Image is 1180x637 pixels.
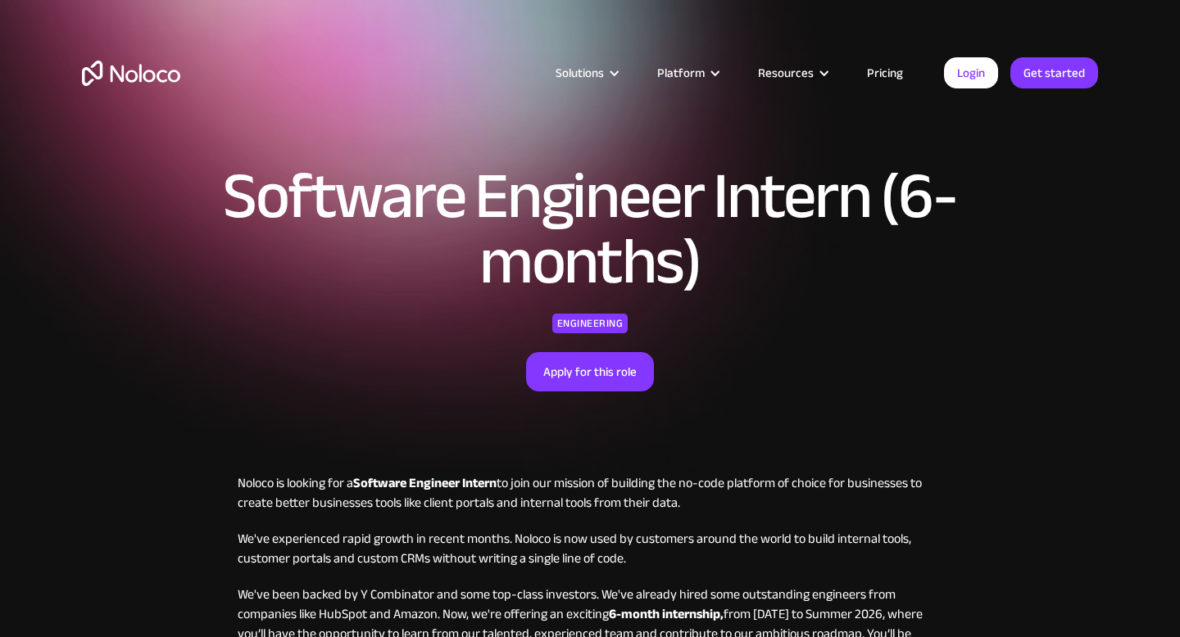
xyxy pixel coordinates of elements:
[1010,57,1098,88] a: Get started
[238,473,942,513] p: Noloco is looking for a to join our mission of building the no-code platform of choice for busine...
[609,602,724,626] strong: 6-month internship,
[526,352,654,391] a: Apply for this role
[944,57,998,88] a: Login
[637,62,737,84] div: Platform
[353,471,497,495] strong: Software Engineer Intern
[238,529,942,568] p: We've experienced rapid growth in recent months. Noloco is now used by customers around the world...
[657,62,705,84] div: Platform
[168,164,1012,295] h1: Software Engineer Intern (6-months)
[556,62,604,84] div: Solutions
[552,314,629,333] div: Engineering
[535,62,637,84] div: Solutions
[82,61,180,86] a: home
[758,62,814,84] div: Resources
[846,62,924,84] a: Pricing
[737,62,846,84] div: Resources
